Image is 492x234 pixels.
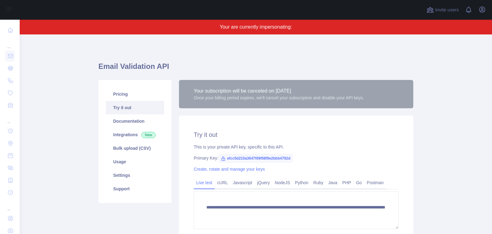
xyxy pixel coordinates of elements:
[194,130,399,139] h2: Try it out
[194,144,399,150] div: This is your private API key, specific to this API.
[435,6,459,14] span: Invite users
[215,178,230,188] a: cURL
[255,178,272,188] a: jQuery
[194,167,265,172] a: Create, rotate and manage your keys
[364,178,386,188] a: Postman
[218,154,293,163] span: efcc5d210a3647f09f58f9e2bbb4792d
[425,5,460,15] button: Invite users
[220,24,292,30] span: Your are currently impersonating:
[106,114,164,128] a: Documentation
[106,101,164,114] a: Try it out
[5,112,15,124] div: ...
[194,178,215,188] a: Live test
[194,87,364,95] div: Your subscription will be canceled on [DATE]
[5,199,15,212] div: ...
[292,178,311,188] a: Python
[230,178,255,188] a: Javascript
[106,87,164,101] a: Pricing
[98,61,413,76] h1: Email Validation API
[141,132,156,138] span: New
[106,128,164,141] a: Integrations New
[194,155,399,161] div: Primary Key:
[326,178,340,188] a: Java
[340,178,354,188] a: PHP
[106,182,164,196] a: Support
[354,178,364,188] a: Go
[272,178,292,188] a: NodeJS
[106,169,164,182] a: Settings
[311,178,326,188] a: Ruby
[5,37,15,49] div: ...
[194,95,364,101] div: Once your billing period expires, we'll cancel your subscription and disable your API keys.
[106,141,164,155] a: Bulk upload (CSV)
[106,155,164,169] a: Usage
